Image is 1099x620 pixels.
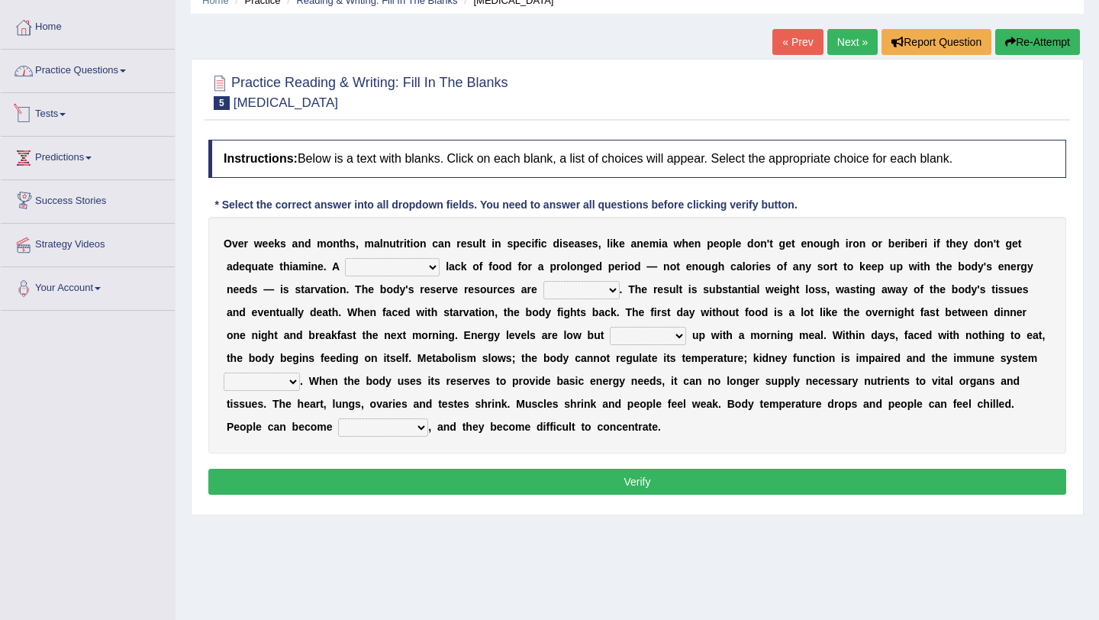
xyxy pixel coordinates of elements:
[526,237,532,250] b: c
[772,29,823,55] a: « Prev
[263,283,274,295] b: —
[452,283,458,295] b: e
[1,224,175,262] a: Strategy Videos
[227,260,233,273] b: a
[759,260,765,273] b: e
[793,260,799,273] b: a
[576,260,583,273] b: n
[493,283,497,295] b: r
[607,237,610,250] b: l
[705,260,712,273] b: u
[933,237,936,250] b: i
[859,237,866,250] b: n
[785,237,791,250] b: e
[1005,237,1012,250] b: g
[274,237,280,250] b: k
[981,237,988,250] b: o
[643,237,649,250] b: e
[258,260,264,273] b: a
[389,237,396,250] b: u
[534,237,538,250] b: f
[847,260,854,273] b: o
[817,260,823,273] b: s
[583,260,590,273] b: g
[627,260,634,273] b: o
[340,237,343,250] b: t
[214,96,230,110] span: 5
[896,260,903,273] b: p
[467,237,473,250] b: s
[449,260,455,273] b: a
[779,237,786,250] b: g
[393,283,400,295] b: d
[936,260,940,273] b: t
[538,260,544,273] b: a
[987,237,994,250] b: n
[974,237,981,250] b: d
[920,237,924,250] b: r
[986,260,992,273] b: s
[613,237,619,250] b: k
[446,260,449,273] b: l
[298,237,305,250] b: n
[289,260,292,273] b: i
[424,283,430,295] b: e
[894,237,901,250] b: e
[827,237,833,250] b: g
[521,283,527,295] b: a
[252,260,259,273] b: u
[754,237,761,250] b: o
[495,237,501,250] b: n
[570,260,577,273] b: o
[718,260,725,273] b: h
[1020,260,1027,273] b: g
[245,260,252,273] b: q
[280,283,283,295] b: i
[995,29,1080,55] button: Re-Attempt
[1,50,175,88] a: Practice Questions
[292,260,298,273] b: a
[355,283,362,295] b: T
[491,237,495,250] b: i
[314,283,321,295] b: v
[455,260,461,273] b: c
[924,237,927,250] b: i
[386,283,393,295] b: o
[805,260,811,273] b: y
[263,237,269,250] b: e
[324,260,327,273] b: .
[567,260,570,273] b: l
[827,29,878,55] a: Next »
[264,260,268,273] b: t
[404,237,407,250] b: i
[908,237,915,250] b: b
[332,260,340,273] b: A
[783,260,787,273] b: f
[407,237,411,250] b: t
[743,260,746,273] b: l
[877,260,884,273] b: p
[538,237,541,250] b: i
[807,237,814,250] b: n
[559,237,562,250] b: i
[1018,237,1022,250] b: t
[305,283,311,295] b: a
[517,260,521,273] b: f
[333,283,340,295] b: o
[628,283,635,295] b: T
[295,283,301,295] b: s
[695,237,701,250] b: n
[1004,260,1011,273] b: n
[400,237,404,250] b: r
[846,237,849,250] b: i
[505,260,512,273] b: d
[343,237,350,250] b: h
[479,237,482,250] b: l
[208,72,508,110] h2: Practice Reading & Writing: Fill In The Blanks
[528,260,532,273] b: r
[411,237,414,250] b: i
[430,283,436,295] b: s
[1,93,175,131] a: Tests
[541,237,547,250] b: c
[233,283,239,295] b: e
